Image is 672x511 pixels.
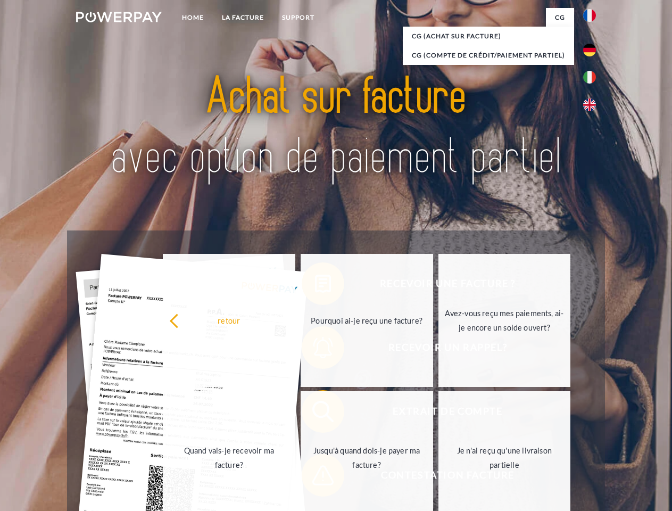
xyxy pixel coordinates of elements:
[307,313,427,327] div: Pourquoi ai-je reçu une facture?
[445,443,565,472] div: Je n'ai reçu qu'une livraison partielle
[273,8,323,27] a: Support
[583,98,596,111] img: en
[438,254,571,387] a: Avez-vous reçu mes paiements, ai-je encore un solde ouvert?
[307,443,427,472] div: Jusqu'à quand dois-je payer ma facture?
[546,8,574,27] a: CG
[445,306,565,335] div: Avez-vous reçu mes paiements, ai-je encore un solde ouvert?
[583,9,596,22] img: fr
[583,44,596,56] img: de
[403,27,574,46] a: CG (achat sur facture)
[102,51,570,204] img: title-powerpay_fr.svg
[169,443,289,472] div: Quand vais-je recevoir ma facture?
[173,8,213,27] a: Home
[213,8,273,27] a: LA FACTURE
[403,46,574,65] a: CG (Compte de crédit/paiement partiel)
[169,313,289,327] div: retour
[583,71,596,84] img: it
[76,12,162,22] img: logo-powerpay-white.svg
